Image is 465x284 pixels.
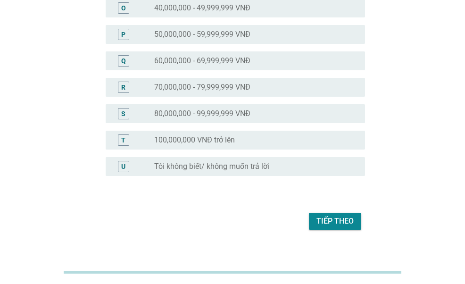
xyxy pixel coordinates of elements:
[316,216,354,227] div: Tiếp theo
[154,56,250,66] label: 60,000,000 - 69,999,999 VNĐ
[154,135,235,145] label: 100,000,000 VNĐ trở lên
[154,3,250,13] label: 40,000,000 - 49,999,999 VNĐ
[154,83,250,92] label: 70,000,000 - 79,999,999 VNĐ
[121,135,125,145] div: T
[154,162,269,171] label: Tôi không biết/ không muốn trả lời
[121,161,125,171] div: U
[154,109,250,118] label: 80,000,000 - 99,999,999 VNĐ
[309,213,361,230] button: Tiếp theo
[121,109,125,118] div: S
[121,29,125,39] div: P
[154,30,250,39] label: 50,000,000 - 59,999,999 VNĐ
[121,3,126,13] div: O
[121,82,125,92] div: R
[121,56,126,66] div: Q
